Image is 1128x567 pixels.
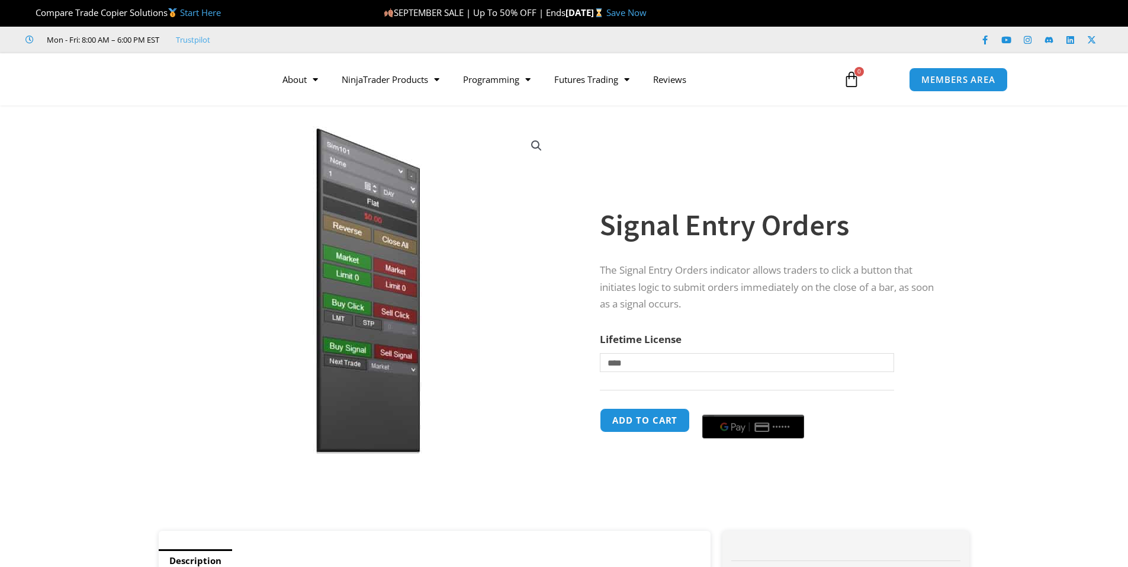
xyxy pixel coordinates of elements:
a: NinjaTrader Products [330,66,451,93]
a: MEMBERS AREA [909,68,1008,92]
button: Add to cart [600,408,690,433]
img: 🏆 [26,8,35,17]
button: Buy with GPay [702,415,804,438]
span: Mon - Fri: 8:00 AM – 6:00 PM EST [44,33,159,47]
a: About [271,66,330,93]
a: View full-screen image gallery [526,135,547,156]
a: Start Here [180,7,221,18]
a: Trustpilot [176,33,210,47]
img: SignalEntryOrders [175,126,556,454]
p: The Signal Entry Orders indicator allows traders to click a button that initiates logic to submit... [600,262,946,313]
img: LogoAI | Affordable Indicators – NinjaTrader [120,58,248,101]
a: Futures Trading [542,66,641,93]
span: MEMBERS AREA [921,75,995,84]
img: 🥇 [168,8,177,17]
text: •••••• [773,423,790,431]
label: Lifetime License [600,332,682,346]
img: ⌛ [594,8,603,17]
img: 🍂 [384,8,393,17]
h1: Signal Entry Orders [600,204,946,246]
iframe: Secure payment input frame [700,406,806,408]
span: 0 [854,67,864,76]
span: Compare Trade Copier Solutions [25,7,221,18]
strong: [DATE] [565,7,606,18]
a: Programming [451,66,542,93]
a: 0 [825,62,878,97]
a: Reviews [641,66,698,93]
a: Save Now [606,7,647,18]
nav: Menu [271,66,830,93]
span: SEPTEMBER SALE | Up To 50% OFF | Ends [384,7,565,18]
